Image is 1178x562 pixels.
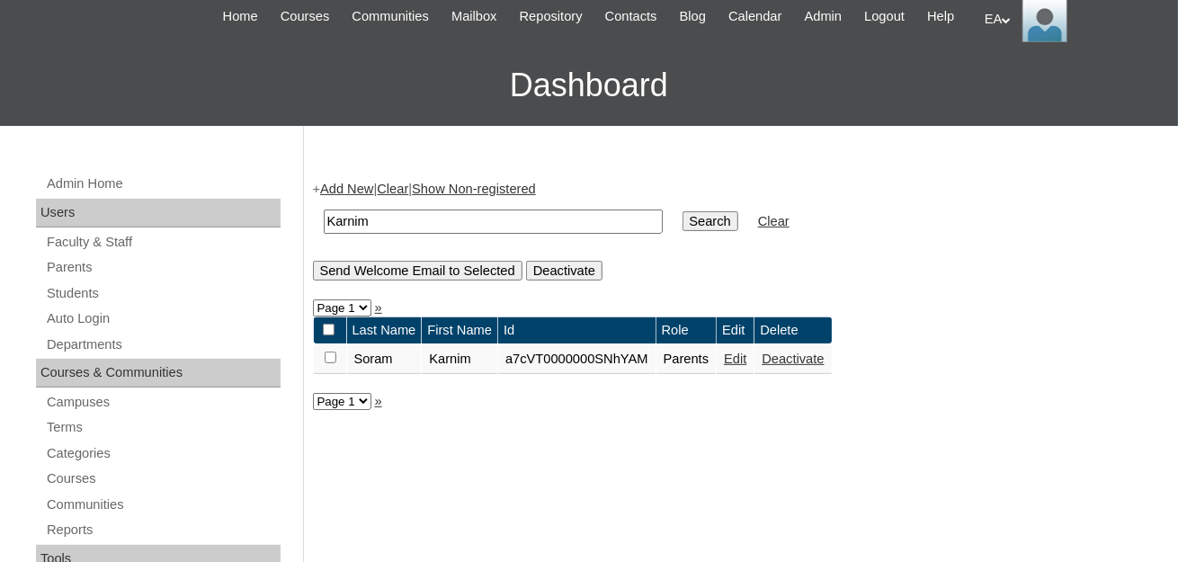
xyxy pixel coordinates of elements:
[45,308,281,330] a: Auto Login
[442,6,506,27] a: Mailbox
[412,182,536,196] a: Show Non-registered
[281,6,330,27] span: Courses
[605,6,657,27] span: Contacts
[377,182,408,196] a: Clear
[864,6,905,27] span: Logout
[656,344,717,375] td: Parents
[805,6,843,27] span: Admin
[352,6,429,27] span: Communities
[36,199,281,227] div: Users
[45,282,281,305] a: Students
[272,6,339,27] a: Courses
[45,334,281,356] a: Departments
[754,317,831,343] td: Delete
[724,352,746,366] a: Edit
[375,300,382,315] a: »
[45,173,281,195] a: Admin Home
[9,45,1169,126] h3: Dashboard
[656,317,717,343] td: Role
[422,317,497,343] td: First Name
[728,6,781,27] span: Calendar
[45,416,281,439] a: Terms
[526,261,602,281] input: Deactivate
[347,344,422,375] td: Soram
[719,6,790,27] a: Calendar
[45,519,281,541] a: Reports
[375,394,382,408] a: »
[717,317,754,343] td: Edit
[422,344,497,375] td: Karnim
[313,180,1161,280] div: + | |
[762,352,824,366] a: Deactivate
[796,6,852,27] a: Admin
[927,6,954,27] span: Help
[855,6,914,27] a: Logout
[758,214,790,228] a: Clear
[683,211,738,231] input: Search
[347,317,422,343] td: Last Name
[36,359,281,388] div: Courses & Communities
[343,6,438,27] a: Communities
[45,391,281,414] a: Campuses
[671,6,715,27] a: Blog
[324,210,663,234] input: Search
[313,261,522,281] input: Send Welcome Email to Selected
[520,6,583,27] span: Repository
[451,6,497,27] span: Mailbox
[320,182,373,196] a: Add New
[918,6,963,27] a: Help
[45,468,281,490] a: Courses
[223,6,258,27] span: Home
[214,6,267,27] a: Home
[45,442,281,465] a: Categories
[498,317,656,343] td: Id
[680,6,706,27] span: Blog
[45,256,281,279] a: Parents
[596,6,666,27] a: Contacts
[498,344,656,375] td: a7cVT0000000SNhYAM
[45,494,281,516] a: Communities
[45,231,281,254] a: Faculty & Staff
[511,6,592,27] a: Repository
